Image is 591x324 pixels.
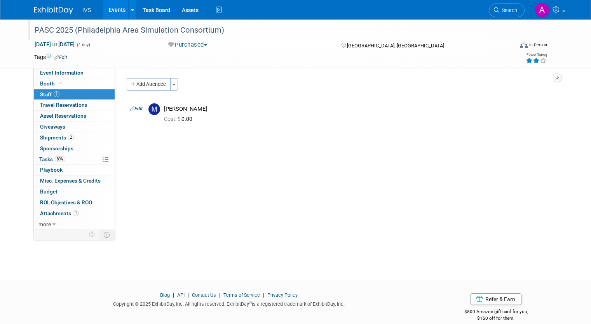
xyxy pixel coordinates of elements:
[32,23,504,37] div: PASC 2025 (Philadelphia Area Simulation Consortium)
[127,78,171,91] button: Add Attendee
[148,103,160,115] img: M.jpg
[499,7,517,13] span: Search
[34,176,115,186] a: Misc. Expenses & Credits
[192,292,216,298] a: Contact Us
[40,134,74,141] span: Shipments
[535,3,549,17] img: Aaron Lentscher
[40,70,84,76] span: Event Information
[171,292,176,298] span: |
[40,210,79,216] span: Attachments
[130,106,143,111] a: Edit
[40,145,73,152] span: Sponsorships
[34,78,115,89] a: Booth
[164,116,195,122] span: 0.00
[54,55,67,60] a: Edit
[34,143,115,154] a: Sponsorships
[38,221,51,227] span: more
[34,208,115,219] a: Attachments1
[249,301,252,305] sup: ®
[55,156,65,162] span: 89%
[39,156,65,162] span: Tasks
[99,230,115,240] td: Toggle Event Tabs
[40,102,87,108] span: Travel Reservations
[68,134,74,140] span: 2
[58,81,62,85] i: Booth reservation complete
[160,292,170,298] a: Blog
[40,80,64,87] span: Booth
[34,122,115,132] a: Giveaways
[34,89,115,100] a: Staff1
[34,197,115,208] a: ROI, Objectives & ROO
[34,100,115,110] a: Travel Reservations
[164,116,181,122] span: Cost: $
[177,292,185,298] a: API
[529,42,547,48] div: In-Person
[217,292,222,298] span: |
[34,299,423,308] div: Copyright © 2025 ExhibitDay, Inc. All rights reserved. ExhibitDay is a registered trademark of Ex...
[520,42,528,48] img: Format-Inperson.png
[34,41,75,48] span: [DATE] [DATE]
[40,113,86,119] span: Asset Reservations
[34,154,115,165] a: Tasks89%
[34,53,67,61] td: Tags
[40,124,65,130] span: Giveaways
[34,111,115,121] a: Asset Reservations
[40,199,92,206] span: ROI, Objectives & ROO
[73,210,79,216] span: 1
[34,186,115,197] a: Budget
[435,303,557,321] div: $500 Amazon gift card for you,
[223,292,260,298] a: Terms of Service
[261,292,266,298] span: |
[164,105,548,113] div: [PERSON_NAME]
[34,219,115,230] a: more
[526,53,547,57] div: Event Rating
[85,230,99,240] td: Personalize Event Tab Strip
[435,315,557,322] div: $150 off for them.
[82,7,91,13] span: IVS
[76,42,90,47] span: (1 day)
[40,167,63,173] span: Playbook
[347,43,444,49] span: [GEOGRAPHIC_DATA], [GEOGRAPHIC_DATA]
[40,91,59,98] span: Staff
[267,292,298,298] a: Privacy Policy
[166,41,210,49] button: Purchased
[34,165,115,175] a: Playbook
[40,188,58,195] span: Budget
[40,178,101,184] span: Misc. Expenses & Credits
[51,41,58,47] span: to
[186,292,191,298] span: |
[34,7,73,14] img: ExhibitDay
[54,91,59,97] span: 1
[34,68,115,78] a: Event Information
[489,3,525,17] a: Search
[34,132,115,143] a: Shipments2
[470,293,521,305] a: Refer & Earn
[471,40,547,52] div: Event Format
